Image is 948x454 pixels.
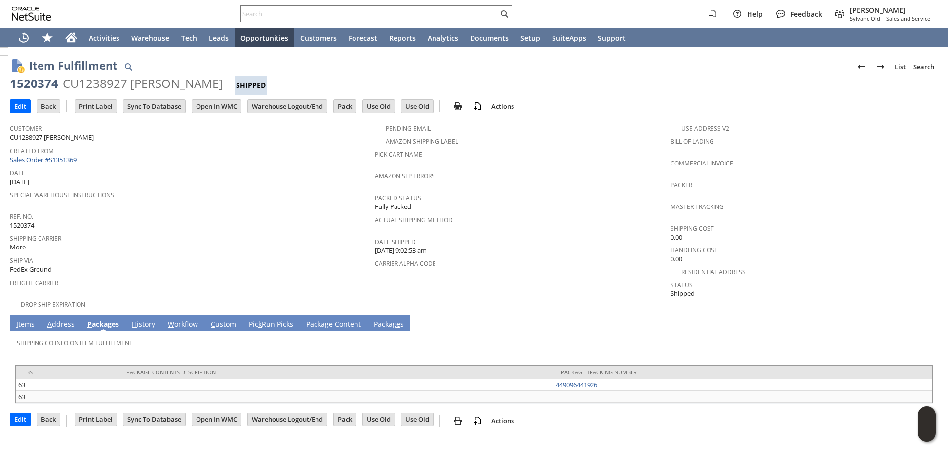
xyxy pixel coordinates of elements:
a: Pick Cart Name [375,150,422,159]
a: Shipping Cost [671,224,714,233]
a: Packer [671,181,692,189]
span: Support [598,33,626,42]
a: Packages [85,319,121,330]
span: [DATE] [10,177,29,187]
input: Warehouse Logout/End [248,100,327,113]
a: Status [671,281,693,289]
a: Items [14,319,37,330]
a: Setup [514,28,546,47]
img: add-record.svg [472,100,483,112]
div: CU1238927 [PERSON_NAME] [63,76,223,91]
input: Back [37,100,60,113]
a: Freight Carrier [10,279,58,287]
span: FedEx Ground [10,265,52,274]
span: 0.00 [671,233,682,242]
div: Package Tracking Number [561,369,925,376]
svg: Search [498,8,510,20]
span: Oracle Guided Learning Widget. To move around, please hold and drag [918,424,936,442]
img: add-record.svg [472,415,483,427]
a: Handling Cost [671,246,718,254]
a: Warehouse [125,28,175,47]
span: - [882,15,884,22]
span: SuiteApps [552,33,586,42]
td: 63 [16,379,119,391]
a: Recent Records [12,28,36,47]
span: Customers [300,33,337,42]
img: Previous [855,61,867,73]
span: Feedback [790,9,822,19]
a: Pending Email [386,124,431,133]
img: Quick Find [122,61,134,73]
a: Carrier Alpha Code [375,259,436,268]
input: Sync To Database [123,100,185,113]
input: Open In WMC [192,413,241,426]
h1: Item Fulfillment [29,57,118,74]
span: 1520374 [10,221,34,230]
input: Search [241,8,498,20]
a: PickRun Picks [246,319,296,330]
a: Forecast [343,28,383,47]
a: Ref. No. [10,212,33,221]
div: Shortcuts [36,28,59,47]
span: [DATE] 9:02:53 am [375,246,427,255]
input: Edit [10,413,30,426]
a: Actions [487,416,518,425]
input: Pack [334,413,356,426]
input: Sync To Database [123,413,185,426]
span: A [47,319,52,329]
span: Sales and Service [886,15,930,22]
a: Customer [10,124,42,133]
a: Ship Via [10,256,33,265]
a: Master Tracking [671,203,724,211]
input: Warehouse Logout/End [248,413,327,426]
a: Analytics [422,28,464,47]
img: print.svg [452,415,464,427]
a: 449096441926 [556,380,597,389]
input: Pack [334,100,356,113]
a: SuiteApps [546,28,592,47]
span: Documents [470,33,509,42]
div: Shipped [235,76,267,95]
a: Use Address V2 [681,124,729,133]
span: Sylvane Old [850,15,880,22]
a: Package Content [304,319,363,330]
div: Package Contents Description [126,369,546,376]
a: Search [909,59,938,75]
td: 63 [16,391,119,403]
span: CU1238927 [PERSON_NAME] [10,133,94,142]
span: More [10,243,26,252]
span: C [211,319,215,329]
img: Next [875,61,887,73]
a: Special Warehouse Instructions [10,191,114,199]
input: Back [37,413,60,426]
span: [PERSON_NAME] [850,5,930,15]
span: W [168,319,174,329]
span: H [132,319,137,329]
div: 1520374 [10,76,58,91]
span: Tech [181,33,197,42]
div: lbs [23,369,112,376]
span: Opportunities [240,33,288,42]
a: Date [10,169,25,177]
a: Commercial Invoice [671,159,733,167]
a: Residential Address [681,268,746,276]
a: Packed Status [375,194,421,202]
a: Custom [208,319,238,330]
iframe: Click here to launch Oracle Guided Learning Help Panel [918,406,936,442]
a: Workflow [165,319,200,330]
a: Actual Shipping Method [375,216,453,224]
a: Activities [83,28,125,47]
img: print.svg [452,100,464,112]
span: Activities [89,33,119,42]
a: Tech [175,28,203,47]
span: Help [747,9,763,19]
a: Customers [294,28,343,47]
a: Amazon Shipping Label [386,137,458,146]
a: Date Shipped [375,238,416,246]
span: Setup [520,33,540,42]
a: Sales Order #S1351369 [10,155,79,164]
a: Reports [383,28,422,47]
a: Support [592,28,632,47]
a: Actions [487,102,518,111]
a: Shipping Carrier [10,234,61,243]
